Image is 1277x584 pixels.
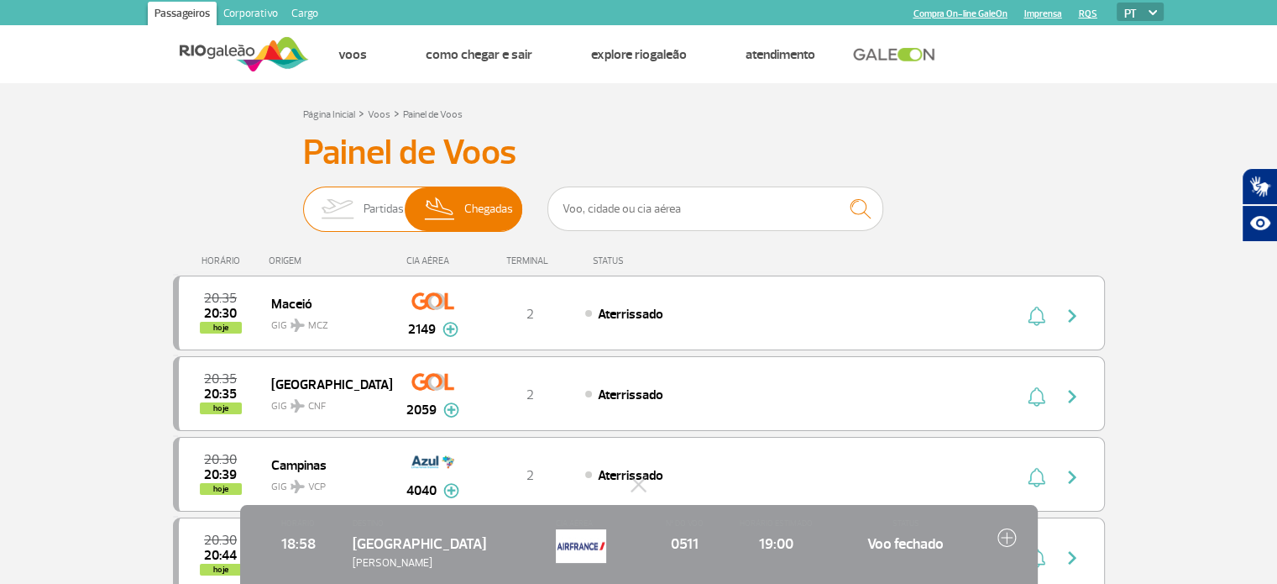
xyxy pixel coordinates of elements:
button: Abrir tradutor de língua de sinais. [1242,168,1277,205]
div: STATUS [584,255,721,266]
span: 2025-09-26 20:35:00 [204,373,237,385]
img: destiny_airplane.svg [290,318,305,332]
span: 2025-09-26 20:35:00 [204,292,237,304]
a: Cargo [285,2,325,29]
div: TERMINAL [475,255,584,266]
div: ORIGEM [269,255,391,266]
a: RQS [1079,8,1097,19]
span: hoje [200,322,242,334]
span: GIG [271,471,379,495]
input: Voo, cidade ou cia aérea [547,187,883,231]
span: Aterrissado [598,467,663,484]
a: Imprensa [1024,8,1062,19]
span: GIG [271,309,379,334]
img: seta-direita-painel-voo.svg [1062,467,1082,487]
span: [GEOGRAPHIC_DATA] [271,373,379,395]
div: HORÁRIO [178,255,270,266]
a: Página Inicial [303,108,355,121]
button: Abrir recursos assistivos. [1242,205,1277,242]
a: Corporativo [217,2,285,29]
span: [PERSON_NAME] [353,555,540,571]
span: [GEOGRAPHIC_DATA] [353,534,486,553]
a: Passageiros [148,2,217,29]
span: Maceió [271,292,379,314]
span: Partidas [364,187,404,231]
span: 2025-09-26 20:30:00 [204,454,237,466]
span: CNF [308,399,326,414]
img: destiny_airplane.svg [290,399,305,413]
img: sino-painel-voo.svg [1028,387,1045,407]
span: hoje [200,483,242,495]
span: 4040 [406,481,437,501]
span: DESTINO [353,518,540,529]
span: Aterrissado [598,306,663,323]
a: > [359,103,364,123]
span: 2059 [406,400,437,420]
h3: Painel de Voos [303,132,975,174]
span: 2 [526,467,534,484]
span: Campinas [271,454,379,476]
span: 2025-09-26 20:30:28 [204,308,237,319]
span: 2 [526,306,534,323]
a: Voos [338,46,367,63]
span: Voo fechado [830,533,980,555]
a: Explore RIOgaleão [591,46,687,63]
div: CIA AÉREA [391,255,475,266]
span: 2 [526,387,534,403]
a: Compra On-line GaleOn [913,8,1007,19]
img: mais-info-painel-voo.svg [442,322,458,337]
a: Como chegar e sair [426,46,532,63]
a: > [394,103,400,123]
a: Voos [368,108,390,121]
span: Aterrissado [598,387,663,403]
img: seta-direita-painel-voo.svg [1062,387,1082,407]
img: destiny_airplane.svg [290,480,305,493]
span: 2025-09-26 20:35:39 [204,388,237,400]
span: HORÁRIO ESTIMADO [739,518,814,529]
span: Nº DO VOO [647,518,722,529]
span: CIA AÉREA [556,518,631,529]
span: MCZ [308,318,328,334]
span: 18:58 [261,533,336,555]
span: 0511 [647,533,722,555]
img: seta-direita-painel-voo.svg [1062,306,1082,326]
a: Atendimento [746,46,815,63]
img: mais-info-painel-voo.svg [443,483,459,498]
span: GIG [271,390,379,414]
span: Chegadas [464,187,513,231]
span: VCP [308,480,326,495]
img: mais-info-painel-voo.svg [443,402,459,418]
span: 19:00 [739,533,814,555]
div: Plugin de acessibilidade da Hand Talk. [1242,168,1277,242]
span: HORÁRIO [261,518,336,529]
span: hoje [200,402,242,414]
span: 2149 [408,319,436,339]
img: slider-embarque [311,187,364,231]
span: 2025-09-26 20:39:30 [204,469,237,481]
img: sino-painel-voo.svg [1028,467,1045,487]
a: Painel de Voos [403,108,463,121]
img: sino-painel-voo.svg [1028,306,1045,326]
span: STATUS [830,518,980,529]
img: slider-desembarque [416,187,465,231]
